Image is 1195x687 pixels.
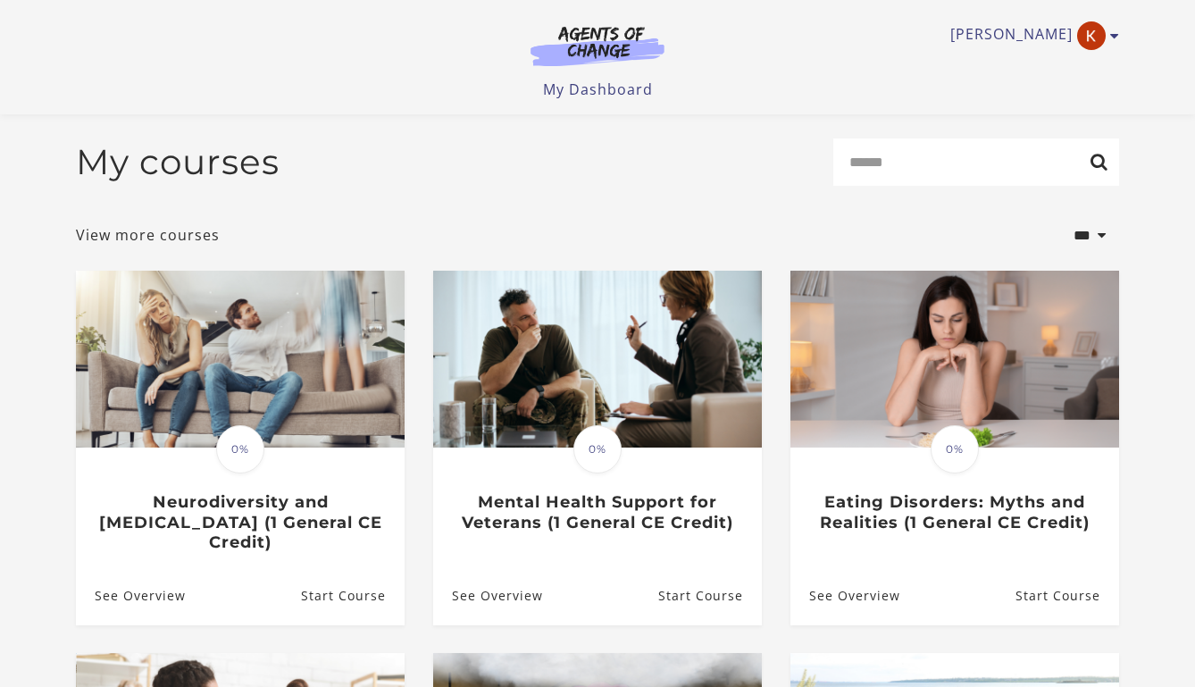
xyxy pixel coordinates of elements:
[543,80,653,99] a: My Dashboard
[658,566,762,624] a: Mental Health Support for Veterans (1 General CE Credit): Resume Course
[433,566,543,624] a: Mental Health Support for Veterans (1 General CE Credit): See Overview
[1015,566,1119,624] a: Eating Disorders: Myths and Realities (1 General CE Credit): Resume Course
[573,425,622,473] span: 0%
[512,25,683,66] img: Agents of Change Logo
[301,566,405,624] a: Neurodiversity and ADHD (1 General CE Credit): Resume Course
[950,21,1110,50] a: Toggle menu
[76,224,220,246] a: View more courses
[76,566,186,624] a: Neurodiversity and ADHD (1 General CE Credit): See Overview
[809,492,1099,532] h3: Eating Disorders: Myths and Realities (1 General CE Credit)
[95,492,385,553] h3: Neurodiversity and [MEDICAL_DATA] (1 General CE Credit)
[76,141,280,183] h2: My courses
[790,566,900,624] a: Eating Disorders: Myths and Realities (1 General CE Credit): See Overview
[216,425,264,473] span: 0%
[931,425,979,473] span: 0%
[452,492,742,532] h3: Mental Health Support for Veterans (1 General CE Credit)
